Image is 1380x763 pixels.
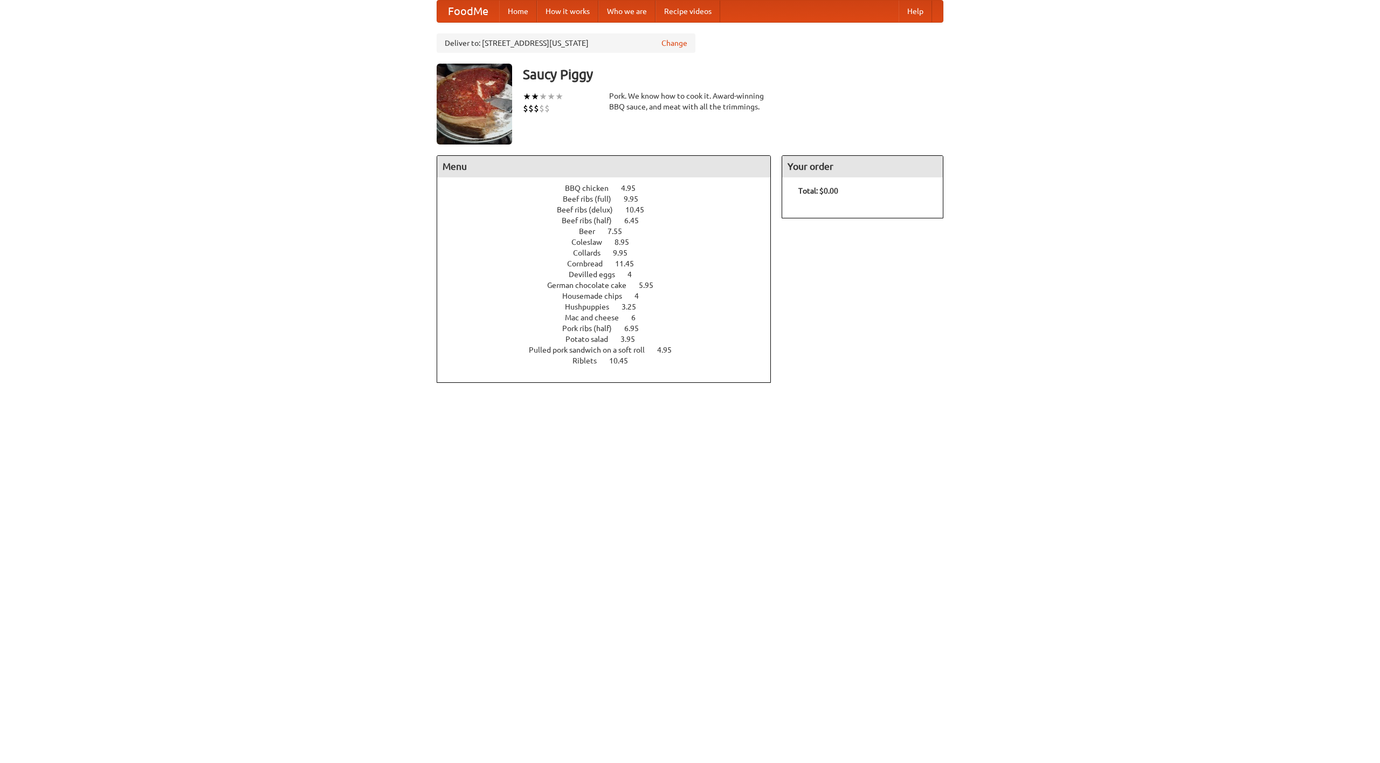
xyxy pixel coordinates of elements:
span: 4.95 [657,346,682,354]
a: Collards 9.95 [573,249,647,257]
span: Cornbread [567,259,613,268]
span: 4.95 [621,184,646,193]
span: 6.95 [624,324,650,333]
span: Beef ribs (half) [562,216,623,225]
h4: Your order [782,156,943,177]
span: Beef ribs (delux) [557,205,624,214]
a: How it works [537,1,598,22]
a: German chocolate cake 5.95 [547,281,673,290]
div: Pork. We know how to cook it. Award-winning BBQ sauce, and meat with all the trimmings. [609,91,771,112]
span: 9.95 [613,249,638,257]
span: Mac and cheese [565,313,630,322]
span: Pork ribs (half) [562,324,623,333]
a: Change [661,38,687,49]
span: Hushpuppies [565,303,620,311]
a: Beef ribs (delux) 10.45 [557,205,664,214]
span: Riblets [572,356,608,365]
h4: Menu [437,156,770,177]
span: Beef ribs (full) [563,195,622,203]
span: 10.45 [625,205,655,214]
a: Beef ribs (half) 6.45 [562,216,659,225]
span: 3.95 [620,335,646,343]
li: $ [544,102,550,114]
span: 4 [634,292,650,300]
a: Who we are [598,1,655,22]
span: Potato salad [565,335,619,343]
a: Mac and cheese 6 [565,313,655,322]
li: $ [523,102,528,114]
span: 3.25 [622,303,647,311]
span: 4 [627,270,643,279]
div: Deliver to: [STREET_ADDRESS][US_STATE] [437,33,695,53]
li: ★ [555,91,563,102]
a: Help [899,1,932,22]
li: ★ [539,91,547,102]
span: 6.45 [624,216,650,225]
img: angular.jpg [437,64,512,145]
a: Devilled eggs 4 [569,270,652,279]
a: Hushpuppies 3.25 [565,303,656,311]
span: Beer [579,227,606,236]
span: Collards [573,249,611,257]
span: 8.95 [615,238,640,246]
li: ★ [523,91,531,102]
span: BBQ chicken [565,184,619,193]
a: BBQ chicken 4.95 [565,184,655,193]
a: Home [499,1,537,22]
span: 7.55 [608,227,633,236]
a: Housemade chips 4 [562,292,659,300]
span: Pulled pork sandwich on a soft roll [529,346,655,354]
a: Pulled pork sandwich on a soft roll 4.95 [529,346,692,354]
a: Potato salad 3.95 [565,335,655,343]
span: Housemade chips [562,292,633,300]
span: Coleslaw [571,238,613,246]
span: 6 [631,313,646,322]
li: $ [534,102,539,114]
a: Pork ribs (half) 6.95 [562,324,659,333]
li: ★ [547,91,555,102]
a: Beef ribs (full) 9.95 [563,195,658,203]
span: 11.45 [615,259,645,268]
a: FoodMe [437,1,499,22]
a: Beer 7.55 [579,227,642,236]
span: 5.95 [639,281,664,290]
b: Total: $0.00 [798,187,838,195]
a: Coleslaw 8.95 [571,238,649,246]
span: Devilled eggs [569,270,626,279]
h3: Saucy Piggy [523,64,943,85]
a: Riblets 10.45 [572,356,648,365]
a: Recipe videos [655,1,720,22]
li: $ [539,102,544,114]
li: $ [528,102,534,114]
span: German chocolate cake [547,281,637,290]
span: 9.95 [624,195,649,203]
li: ★ [531,91,539,102]
a: Cornbread 11.45 [567,259,654,268]
span: 10.45 [609,356,639,365]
